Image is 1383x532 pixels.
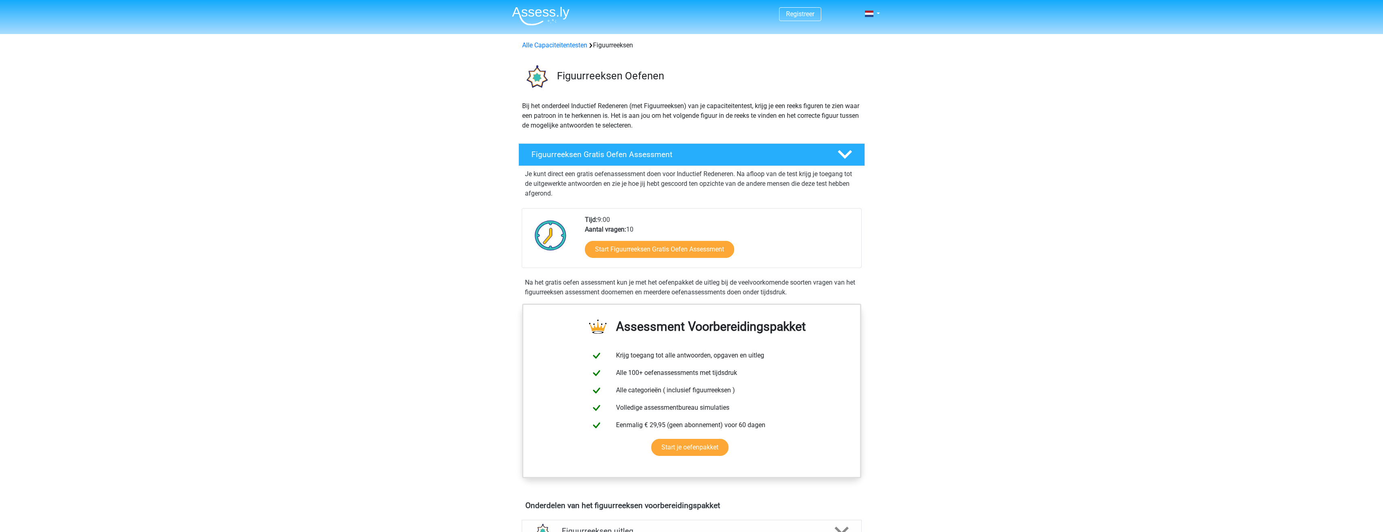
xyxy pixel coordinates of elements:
h4: Onderdelen van het figuurreeksen voorbereidingspakket [525,501,858,510]
p: Je kunt direct een gratis oefenassessment doen voor Inductief Redeneren. Na afloop van de test kr... [525,169,858,198]
div: 9:00 10 [579,215,861,268]
b: Tijd: [585,216,597,223]
a: Figuurreeksen Gratis Oefen Assessment [515,143,868,166]
a: Start Figuurreeksen Gratis Oefen Assessment [585,241,734,258]
h4: Figuurreeksen Gratis Oefen Assessment [531,150,824,159]
a: Start je oefenpakket [651,439,729,456]
img: Klok [530,215,571,255]
h3: Figuurreeksen Oefenen [557,70,858,82]
p: Bij het onderdeel Inductief Redeneren (met Figuurreeksen) van je capaciteitentest, krijg je een r... [522,101,861,130]
img: Assessly [512,6,569,26]
a: Alle Capaciteitentesten [522,41,587,49]
img: figuurreeksen [519,60,553,94]
div: Figuurreeksen [519,40,865,50]
div: Na het gratis oefen assessment kun je met het oefenpakket de uitleg bij de veelvoorkomende soorte... [522,278,862,297]
a: Registreer [786,10,814,18]
b: Aantal vragen: [585,226,626,233]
